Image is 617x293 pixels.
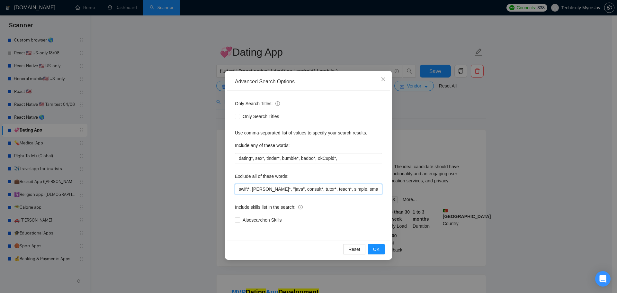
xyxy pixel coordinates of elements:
span: OK [373,246,380,253]
div: Advanced Search Options [235,78,382,85]
button: Close [375,71,392,88]
span: Only Search Titles: [235,100,280,107]
span: Only Search Titles [240,113,282,120]
button: OK [368,244,385,254]
span: info-circle [275,101,280,106]
div: Open Intercom Messenger [595,271,611,287]
span: close [381,77,386,82]
button: Reset [343,244,365,254]
span: info-circle [298,205,303,209]
span: Also search on Skills [240,216,284,224]
span: Reset [348,246,360,253]
span: Include skills list in the search: [235,204,303,211]
div: Use comma-separated list of values to specify your search results. [235,129,382,136]
label: Exclude all of these words: [235,171,289,181]
label: Include any of these words: [235,140,290,151]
